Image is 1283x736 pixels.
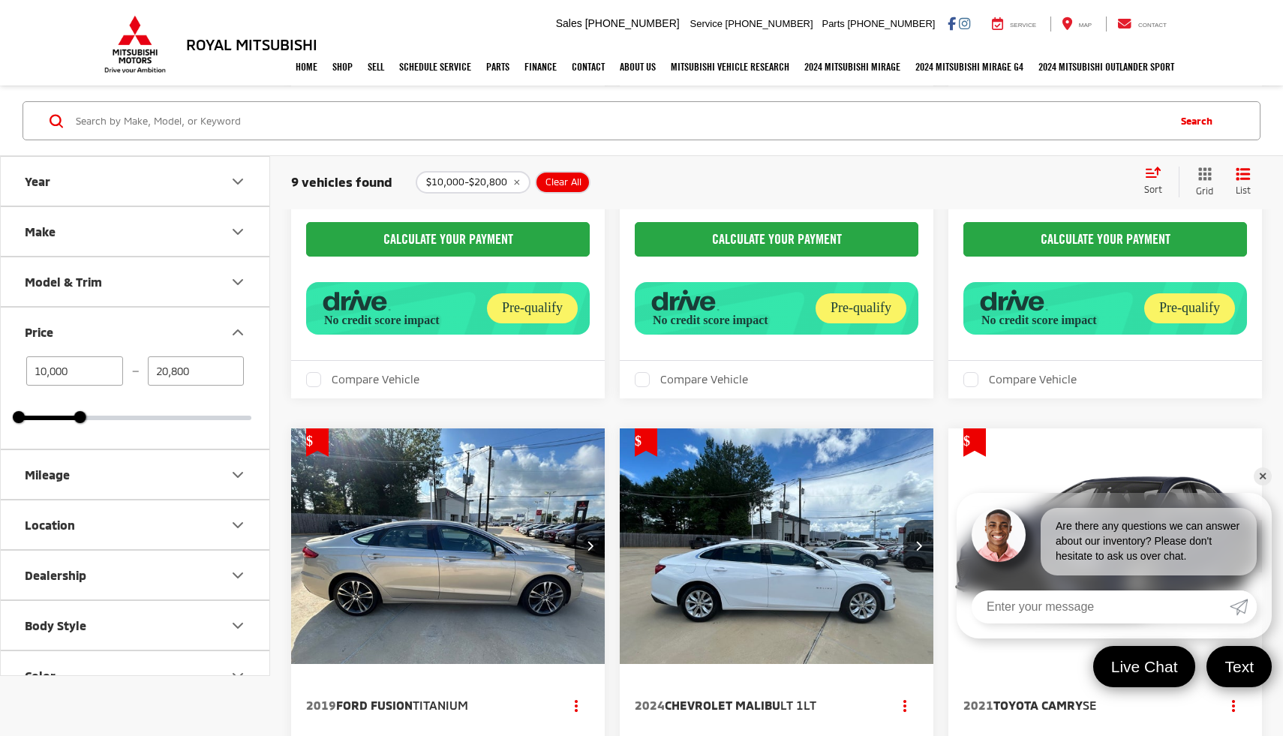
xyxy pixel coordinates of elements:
[74,103,1166,139] input: Search by Make, Model, or Keyword
[948,428,1263,664] div: 2021 Toyota Camry SE 0
[993,698,1083,712] span: Toyota Camry
[1031,48,1182,86] a: 2024 Mitsubishi Outlander SPORT
[306,428,329,457] span: Get Price Drop Alert
[25,325,53,339] div: Price
[1196,185,1213,197] span: Grid
[619,428,935,664] a: 2024 Chevrolet Malibu LT 1LT2024 Chevrolet Malibu LT 1LT2024 Chevrolet Malibu LT 1LT2024 Chevrole...
[1079,22,1092,29] span: Map
[619,428,935,665] img: 2024 Chevrolet Malibu LT 1LT
[575,520,605,572] button: Next image
[908,48,1031,86] a: 2024 Mitsubishi Mirage G4
[963,697,1206,713] a: 2021Toyota CamrySE
[847,18,935,29] span: [PHONE_NUMBER]
[564,48,612,86] a: Contact
[290,428,606,664] a: 2019 Ford Fusion Titanium2019 Ford Fusion Titanium2019 Ford Fusion Titanium2019 Ford Fusion Titanium
[1137,167,1179,197] button: Select sort value
[336,698,413,712] span: Ford Fusion
[665,698,780,712] span: Chevrolet Malibu
[575,699,578,711] span: dropdown dots
[229,617,247,635] div: Body Style
[25,224,56,239] div: Make
[619,428,935,664] div: 2024 Chevrolet Malibu LT 1LT 0
[25,174,50,188] div: Year
[392,48,479,86] a: Schedule Service: Opens in a new tab
[1206,646,1272,687] a: Text
[563,692,590,719] button: Actions
[972,590,1230,623] input: Enter your message
[416,171,530,194] button: remove 10000-20800
[612,48,663,86] a: About Us
[1217,656,1261,677] span: Text
[1041,508,1257,575] div: Are there any questions we can answer about our inventory? Please don't hesitate to ask us over c...
[1,308,271,356] button: PricePrice
[306,372,419,387] label: Compare Vehicle
[101,15,169,74] img: Mitsubishi
[1166,102,1234,140] button: Search
[1221,692,1247,719] button: Actions
[517,48,564,86] a: Finance
[1230,590,1257,623] a: Submit
[903,699,906,711] span: dropdown dots
[903,520,933,572] button: Next image
[981,17,1047,32] a: Service
[1106,17,1178,32] a: Contact
[635,428,657,457] span: Get Price Drop Alert
[635,222,918,257] : CALCULATE YOUR PAYMENT
[25,467,70,482] div: Mileage
[963,372,1077,387] label: Compare Vehicle
[25,618,86,632] div: Body Style
[229,516,247,534] div: Location
[1144,184,1162,194] span: Sort
[229,323,247,341] div: Price
[1104,656,1185,677] span: Live Chat
[1083,698,1096,712] span: SE
[25,275,102,289] div: Model & Trim
[1232,699,1235,711] span: dropdown dots
[306,698,336,712] span: 2019
[948,17,956,29] a: Facebook: Click to visit our Facebook page
[479,48,517,86] a: Parts: Opens in a new tab
[545,176,581,188] span: Clear All
[963,428,986,457] span: Get Price Drop Alert
[25,668,56,683] div: Color
[635,698,665,712] span: 2024
[972,508,1026,562] img: Agent profile photo
[1,157,271,206] button: YearYear
[291,174,392,189] span: 9 vehicles found
[1,450,271,499] button: MileageMileage
[360,48,392,86] a: Sell
[1093,646,1196,687] a: Live Chat
[963,698,993,712] span: 2021
[797,48,908,86] a: 2024 Mitsubishi Mirage
[25,568,86,582] div: Dealership
[1138,22,1167,29] span: Contact
[635,372,748,387] label: Compare Vehicle
[1,651,271,700] button: ColorColor
[426,176,507,188] span: $10,000-$20,800
[186,36,317,53] h3: Royal Mitsubishi
[1236,184,1251,197] span: List
[585,17,680,29] span: [PHONE_NUMBER]
[26,356,123,386] input: minimum Buy price
[780,698,816,712] span: LT 1LT
[822,18,844,29] span: Parts
[959,17,970,29] a: Instagram: Click to visit our Instagram page
[413,698,468,712] span: Titanium
[229,223,247,241] div: Make
[663,48,797,86] a: Mitsubishi Vehicle Research
[288,48,325,86] a: Home
[229,273,247,291] div: Model & Trim
[963,222,1247,257] : CALCULATE YOUR PAYMENT
[635,697,877,713] a: 2024Chevrolet MalibuLT 1LT
[306,222,590,257] : CALCULATE YOUR PAYMENT
[892,692,918,719] button: Actions
[325,48,360,86] a: Shop
[690,18,723,29] span: Service
[290,428,606,665] img: 2019 Ford Fusion Titanium
[1179,167,1224,197] button: Grid View
[148,356,245,386] input: maximum Buy price
[1010,22,1036,29] span: Service
[229,667,247,685] div: Color
[229,173,247,191] div: Year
